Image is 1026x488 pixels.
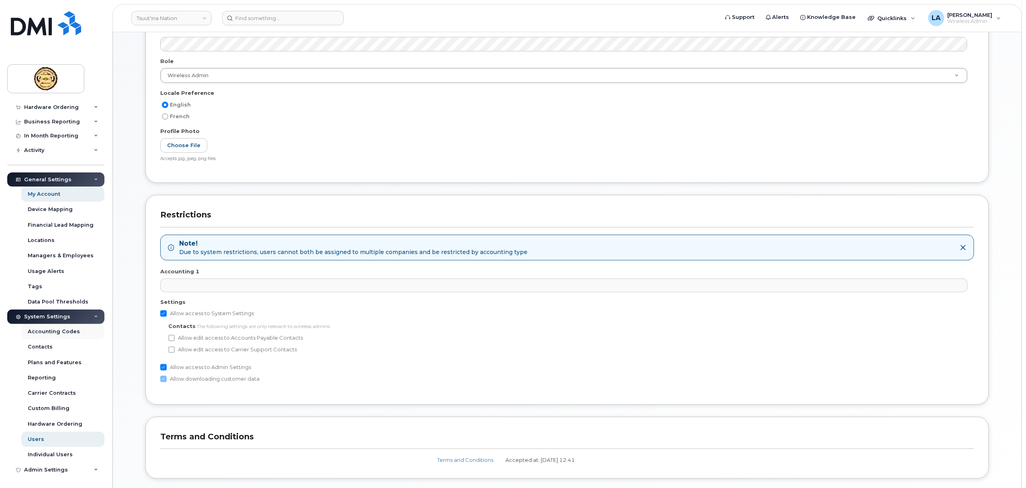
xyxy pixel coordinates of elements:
input: Find something... [222,11,344,25]
a: Tsuut'ina Nation [131,11,212,25]
span: Quicklinks [878,15,907,21]
input: Allow edit access to Carrier Support Contacts [168,347,175,353]
label: Locale Preference [160,89,214,97]
input: Allow downloading customer data [160,376,167,382]
span: Due to system restrictions, users cannot both be assigned to multiple companies and be restricted... [179,248,527,256]
span: English [170,102,191,108]
div: Lorraine Agustin [923,10,1007,26]
span: Wireless Admin [948,18,993,25]
a: Terms and Conditions [437,457,493,463]
div: Quicklinks [862,10,921,26]
label: Allow edit access to Accounts Payable Contacts [168,333,303,343]
span: LA [932,13,941,23]
input: Allow access to Admin Settings [160,364,167,371]
span: [PERSON_NAME] [948,12,993,18]
label: Role [160,57,174,65]
span: Alerts [773,13,789,21]
input: Allow edit access to Accounts Payable Contacts [168,335,175,341]
label: Allow edit access to Carrier Support Contacts [168,345,297,355]
input: Allow access to System Settings [160,310,167,317]
label: Settings [160,298,186,306]
h3: Terms and Conditions [160,432,974,449]
span: Knowledge Base [807,13,856,21]
label: Allow access to Admin Settings [160,363,251,372]
strong: Note! [179,239,527,248]
span: The following settings are only relevant to wireless admins [197,323,330,329]
label: Contacts [168,322,196,330]
label: Profile Photo [160,127,200,135]
a: Support [719,9,760,25]
div: Accepted at: [DATE] 12:41 [499,456,974,464]
label: Allow downloading customer data [160,374,260,384]
input: English [162,102,168,108]
label: Accounting 1 [160,268,199,275]
a: Alerts [760,9,795,25]
label: Choose File [160,138,207,153]
div: Accepts jpg, jpeg, png files [160,156,968,162]
a: Wireless Admin [161,68,967,83]
span: Wireless Admin [163,72,208,79]
h3: Restrictions [160,210,974,227]
input: French [162,113,168,120]
span: French [170,113,190,119]
span: Support [732,13,754,21]
label: Allow access to System Settings [160,309,254,318]
a: Knowledge Base [795,9,862,25]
